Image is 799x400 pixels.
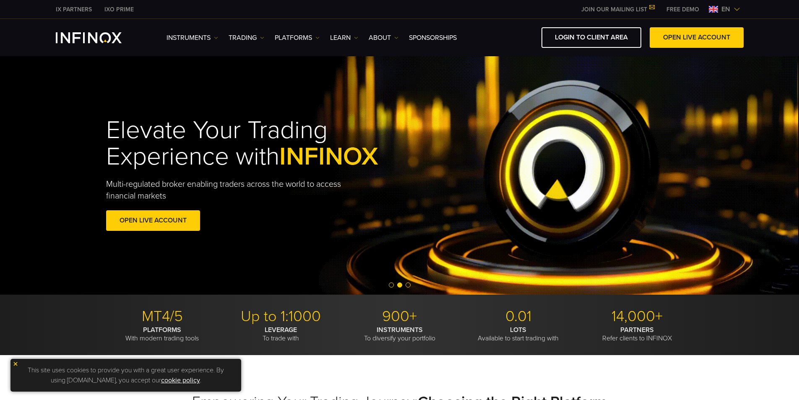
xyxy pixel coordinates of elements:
[344,326,456,342] p: To diversify your portfolio
[106,117,417,170] h1: Elevate Your Trading Experience with
[462,326,575,342] p: Available to start trading with
[330,33,358,43] a: Learn
[406,282,411,288] span: Go to slide 3
[369,33,398,43] a: ABOUT
[541,27,641,48] a: LOGIN TO CLIENT AREA
[275,33,320,43] a: PLATFORMS
[397,282,402,288] span: Go to slide 2
[49,5,98,14] a: INFINOX
[225,326,337,342] p: To trade with
[344,307,456,326] p: 900+
[56,32,141,43] a: INFINOX Logo
[106,210,200,231] a: OPEN LIVE ACCOUNT
[510,326,526,334] strong: LOTS
[389,282,394,288] span: Go to slide 1
[106,326,219,342] p: With modern trading tools
[225,307,337,326] p: Up to 1:1000
[229,33,264,43] a: TRADING
[265,326,297,334] strong: LEVERAGE
[98,5,140,14] a: INFINOX
[161,376,200,384] a: cookie policy
[620,326,654,334] strong: PARTNERS
[167,33,218,43] a: Instruments
[279,141,378,172] span: INFINOX
[581,326,693,342] p: Refer clients to INFINOX
[660,5,705,14] a: INFINOX MENU
[143,326,181,334] strong: PLATFORMS
[718,4,734,14] span: en
[581,307,693,326] p: 14,000+
[409,33,457,43] a: SPONSORSHIPS
[650,27,744,48] a: OPEN LIVE ACCOUNT
[462,307,575,326] p: 0.01
[575,6,660,13] a: JOIN OUR MAILING LIST
[106,307,219,326] p: MT4/5
[106,178,355,202] p: Multi-regulated broker enabling traders across the world to access financial markets
[377,326,423,334] strong: INSTRUMENTS
[15,363,237,387] p: This site uses cookies to provide you with a great user experience. By using [DOMAIN_NAME], you a...
[13,361,18,367] img: yellow close icon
